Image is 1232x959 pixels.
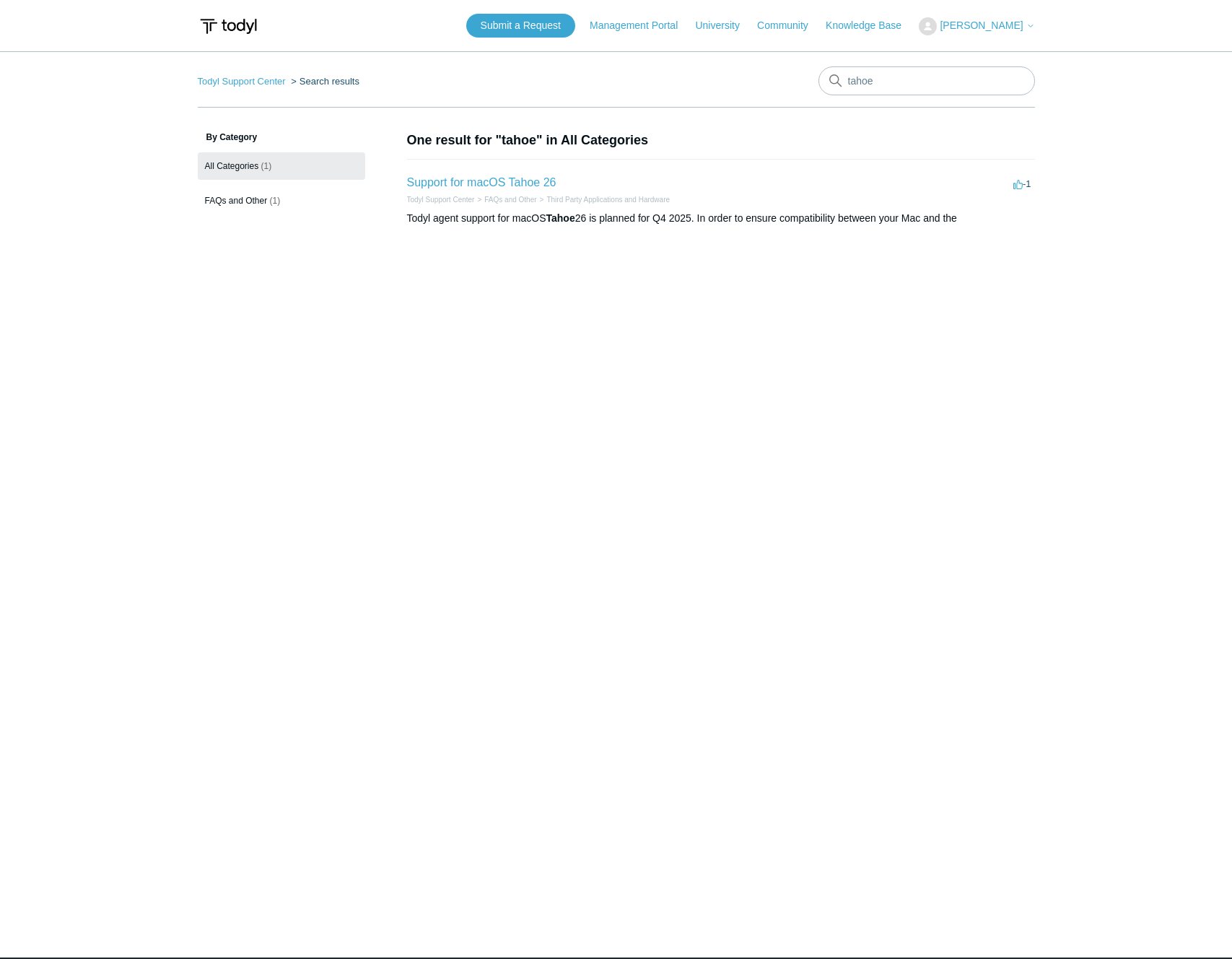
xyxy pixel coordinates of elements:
[474,194,536,205] li: FAQs and Other
[407,194,475,205] li: Todyl Support Center
[198,131,365,144] h3: By Category
[826,18,916,33] a: Knowledge Base
[205,196,268,206] span: FAQs and Other
[205,161,259,171] span: All Categories
[407,176,556,188] a: Support for macOS Tahoe 26
[198,76,289,87] li: Todyl Support Center
[1013,178,1031,189] span: -1
[546,196,670,204] a: Third Party Applications and Hardware
[695,18,753,33] a: University
[288,76,359,87] li: Search results
[407,211,1035,226] div: Todyl agent support for macOS 26 is planned for Q4 2025. In order to ensure compatibility between...
[818,66,1035,95] input: Search
[198,187,365,214] a: FAQs and Other (1)
[466,14,575,38] a: Submit a Request
[198,76,286,87] a: Todyl Support Center
[261,161,272,171] span: (1)
[198,13,259,40] img: Todyl Support Center Help Center home page
[537,194,670,205] li: Third Party Applications and Hardware
[407,196,475,204] a: Todyl Support Center
[590,18,692,33] a: Management Portal
[270,196,281,206] span: (1)
[757,18,823,33] a: Community
[919,17,1034,35] button: [PERSON_NAME]
[407,131,1035,150] h1: One result for "tahoe" in All Categories
[198,152,365,180] a: All Categories (1)
[940,19,1023,31] span: [PERSON_NAME]
[546,212,575,224] em: Tahoe
[484,196,536,204] a: FAQs and Other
